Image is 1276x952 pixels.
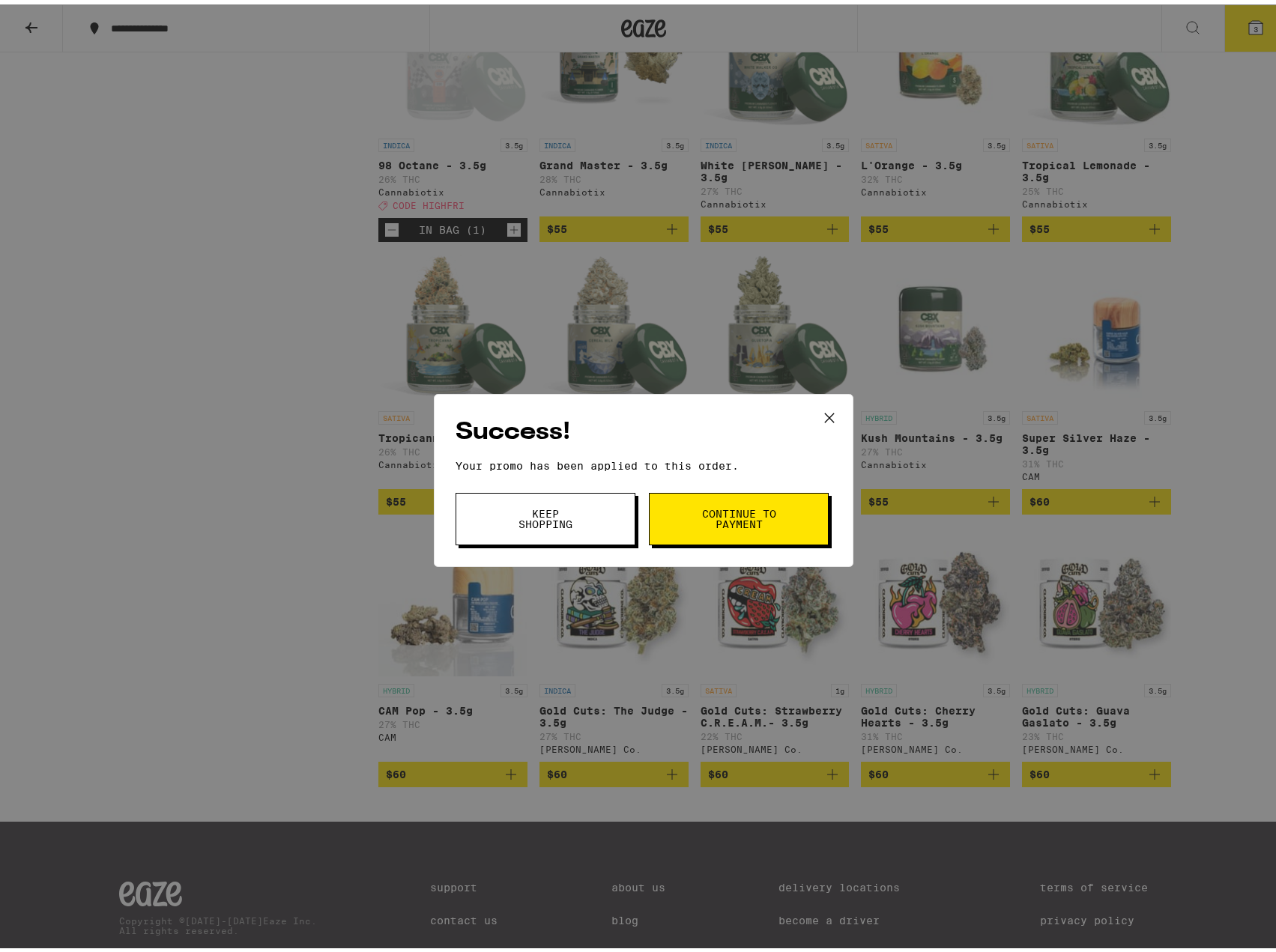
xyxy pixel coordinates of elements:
span: Continue to payment [701,504,777,525]
span: Keep Shopping [507,504,584,525]
h2: Success! [456,411,832,445]
span: Hi. Need any help? [9,10,108,22]
button: Continue to payment [649,488,829,541]
button: Keep Shopping [456,488,635,541]
p: Your promo has been applied to this order. [456,455,832,467]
